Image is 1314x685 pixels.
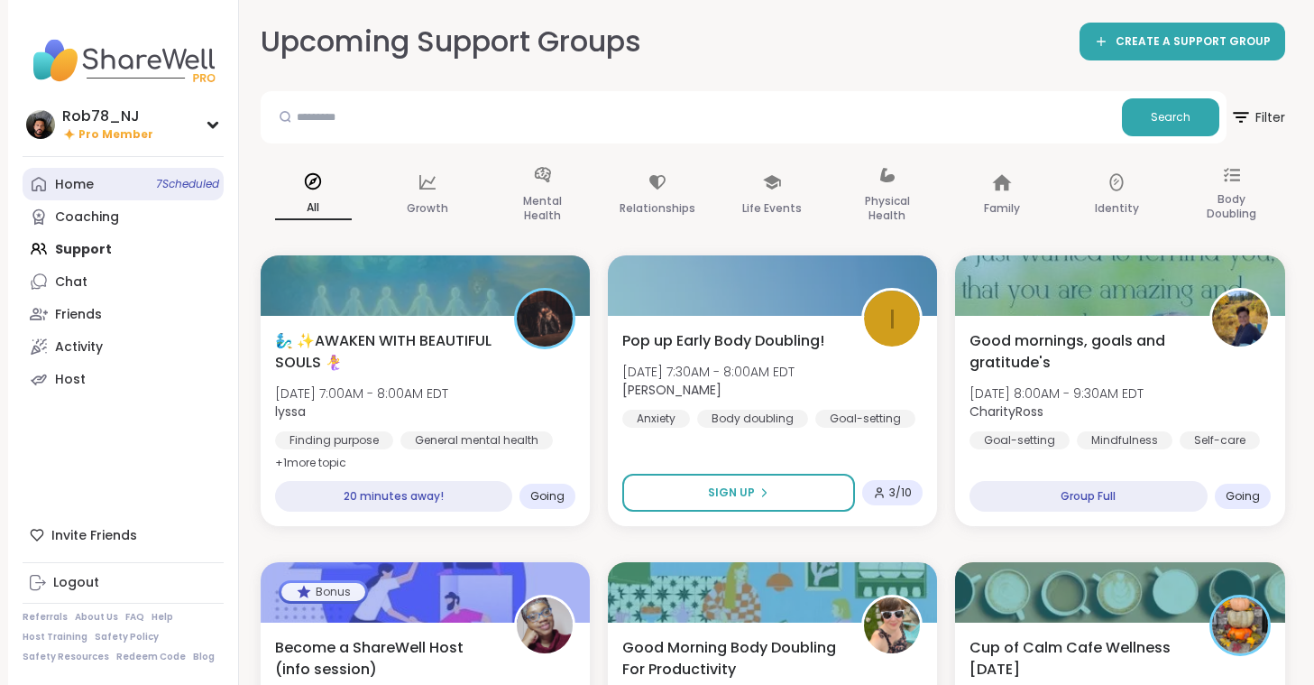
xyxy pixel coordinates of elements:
div: Invite Friends [23,519,224,551]
span: Search [1151,109,1190,125]
div: Host [55,371,86,389]
p: Mental Health [504,190,581,227]
b: CharityRoss [969,403,1043,421]
div: Finding purpose [275,431,393,449]
span: Going [1226,489,1260,504]
div: Friends [55,306,102,324]
p: Identity [1095,198,1139,219]
img: lyssa [517,291,573,347]
div: 20 minutes away! [275,481,512,512]
a: Host [23,363,224,395]
p: Life Events [742,198,802,219]
div: General mental health [400,431,553,449]
div: Group Full [969,481,1207,512]
a: Host Training [23,631,87,643]
span: 7 Scheduled [156,177,219,191]
a: Blog [193,651,215,663]
a: Safety Policy [95,631,159,643]
a: Safety Resources [23,651,109,663]
span: Going [530,489,565,504]
a: CREATE A SUPPORT GROUP [1080,23,1285,60]
div: Anxiety [622,410,690,428]
div: Goal-setting [969,431,1070,449]
a: Referrals [23,611,68,624]
div: Coaching [55,208,119,227]
a: Redeem Code [116,651,186,663]
img: Adrienne_QueenOfTheDawn [864,597,920,653]
div: Bonus [281,583,365,601]
span: [DATE] 7:30AM - 8:00AM EDT [622,363,795,381]
p: Relationships [620,198,695,219]
span: Cup of Calm Cafe Wellness [DATE] [969,637,1189,680]
b: lyssa [275,403,306,421]
div: Home [55,176,94,194]
div: Mindfulness [1077,431,1172,449]
img: Rob78_NJ [26,110,55,139]
img: CharityRoss [1212,291,1268,347]
b: [PERSON_NAME] [622,381,721,399]
div: Body doubling [697,410,808,428]
a: Activity [23,330,224,363]
span: 🧞‍♂️ ✨AWAKEN WITH BEAUTIFUL SOULS 🧜‍♀️ [275,330,494,374]
div: Rob78_NJ [62,106,153,126]
a: Help [152,611,173,624]
a: About Us [75,611,118,624]
div: Activity [55,338,103,356]
div: Self-care [1180,431,1260,449]
button: Sign Up [622,474,855,512]
span: Filter [1230,96,1285,139]
a: Logout [23,567,224,599]
h2: Upcoming Support Groups [261,22,641,62]
div: Chat [55,273,87,292]
span: CREATE A SUPPORT GROUP [1116,34,1271,50]
span: Become a ShareWell Host (info session) [275,637,494,680]
button: Search [1122,98,1219,136]
p: Growth [407,198,448,219]
a: Home7Scheduled [23,168,224,200]
span: Good mornings, goals and gratitude's [969,330,1189,374]
p: Body Doubling [1193,189,1270,225]
img: Mpumi [517,597,573,653]
span: [DATE] 7:00AM - 8:00AM EDT [275,384,448,403]
span: Good Morning Body Doubling For Productivity [622,637,841,680]
div: Goal-setting [815,410,915,428]
p: All [275,197,352,220]
a: Friends [23,298,224,330]
img: ShareWell Nav Logo [23,29,224,92]
span: Sign Up [708,485,755,501]
a: Chat [23,265,224,298]
a: FAQ [125,611,144,624]
span: 3 / 10 [889,486,912,500]
span: [DATE] 8:00AM - 9:30AM EDT [969,384,1144,403]
div: Logout [53,574,99,592]
img: HeatherCM24 [1212,597,1268,653]
span: I [889,298,896,340]
a: Coaching [23,200,224,233]
button: Filter [1230,91,1285,143]
p: Family [984,198,1020,219]
p: Physical Health [849,190,925,227]
span: Pro Member [78,127,153,143]
span: Pop up Early Body Doubling! [622,330,824,352]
